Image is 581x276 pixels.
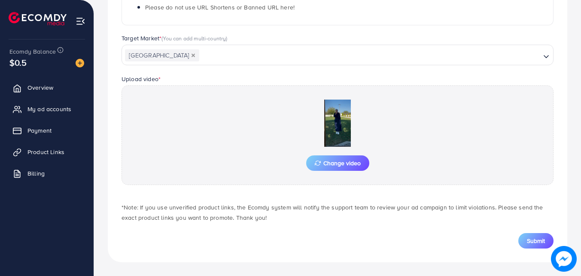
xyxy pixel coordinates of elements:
span: $0.5 [9,56,27,69]
span: Overview [27,83,53,92]
button: Change video [306,155,369,171]
label: Upload video [122,75,161,83]
a: Billing [6,165,87,182]
a: Overview [6,79,87,96]
p: *Note: If you use unverified product links, the Ecomdy system will notify the support team to rev... [122,202,554,223]
input: Search for option [200,49,540,62]
img: image [551,246,577,272]
span: My ad accounts [27,105,71,113]
span: Product Links [27,148,64,156]
span: Please do not use URL Shortens or Banned URL here! [145,3,295,12]
div: Search for option [122,45,554,65]
img: menu [76,16,85,26]
span: (You can add multi-country) [161,34,227,42]
button: Deselect Pakistan [191,53,195,58]
span: Submit [527,237,545,245]
img: Preview Image [295,100,380,147]
span: Payment [27,126,52,135]
button: Submit [518,233,554,249]
label: Target Market [122,34,228,42]
img: logo [9,12,67,25]
img: image [76,59,84,67]
a: My ad accounts [6,100,87,118]
span: Change video [315,160,361,166]
span: Billing [27,169,45,178]
a: Payment [6,122,87,139]
a: Product Links [6,143,87,161]
span: Ecomdy Balance [9,47,56,56]
span: [GEOGRAPHIC_DATA] [125,49,199,61]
